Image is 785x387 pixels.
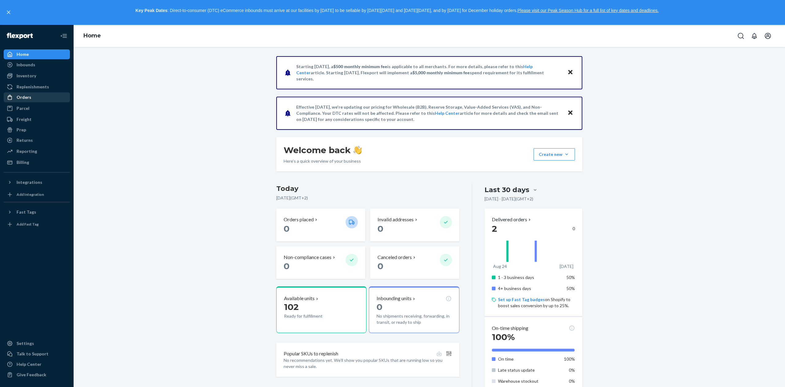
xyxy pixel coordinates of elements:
[136,8,167,13] strong: Key Peak Dates
[748,30,760,42] button: Open notifications
[284,350,338,357] p: Popular SKUs to replenish
[4,71,70,81] a: Inventory
[492,325,528,332] p: On-time shipping
[17,372,46,378] div: Give Feedback
[4,146,70,156] a: Reporting
[7,33,33,39] img: Flexport logo
[4,177,70,187] button: Integrations
[4,92,70,102] a: Orders
[377,302,382,312] span: 0
[735,30,747,42] button: Open Search Box
[4,135,70,145] a: Returns
[370,209,459,242] button: Invalid addresses 0
[4,190,70,199] a: Add Integration
[17,94,31,100] div: Orders
[284,254,331,261] p: Non-compliance cases
[6,9,12,15] button: close,
[566,275,575,280] span: 50%
[377,223,383,234] span: 0
[4,339,70,348] a: Settings
[534,148,575,161] button: Create new
[276,184,459,194] h3: Today
[17,62,35,68] div: Inbounds
[377,295,412,302] p: Inbounding units
[569,378,575,384] span: 0%
[498,356,558,362] p: On time
[17,51,29,57] div: Home
[284,313,341,319] p: Ready for fulfillment
[17,179,42,185] div: Integrations
[498,285,558,292] p: 4+ business days
[4,49,70,59] a: Home
[4,359,70,369] a: Help Center
[492,223,497,234] span: 2
[4,82,70,92] a: Replenishments
[370,246,459,279] button: Canceled orders 0
[17,127,26,133] div: Prep
[4,370,70,380] button: Give Feedback
[276,286,366,333] button: Available units102Ready for fulfillment
[296,64,533,75] a: Help Center
[564,356,575,362] span: 100%
[17,192,44,197] div: Add Integration
[498,378,558,384] p: Warehouse stockout
[4,219,70,229] a: Add Fast Tag
[4,103,70,113] a: Parcel
[412,70,470,75] span: $5,000 monthly minimum fee
[284,145,362,156] h1: Welcome back
[17,361,41,367] div: Help Center
[566,286,575,291] span: 50%
[4,125,70,135] a: Prep
[4,114,70,124] a: Freight
[377,216,414,223] p: Invalid addresses
[566,68,574,77] button: Close
[78,27,106,45] ol: breadcrumbs
[377,261,383,271] span: 0
[493,263,507,269] p: Aug 24
[566,109,574,118] button: Close
[498,274,558,281] p: 1 - 3 business days
[353,146,362,154] img: hand-wave emoji
[276,195,459,201] p: [DATE] ( GMT+2 )
[284,216,314,223] p: Orders placed
[15,6,779,16] p: : Direct-to-consumer (DTC) eCommerce inbounds must arrive at our facilities by [DATE] to be sella...
[276,209,365,242] button: Orders placed 0
[762,30,774,42] button: Open account menu
[58,30,70,42] button: Close Navigation
[569,367,575,373] span: 0%
[276,246,365,279] button: Non-compliance cases 0
[284,261,289,271] span: 0
[83,32,101,39] a: Home
[284,357,452,370] p: No recommendations yet. We’ll show you popular SKUs that are running low so you never miss a sale.
[517,8,659,13] a: Please visit our Peak Season Hub for a full list of key dates and deadlines.
[284,223,289,234] span: 0
[4,60,70,70] a: Inbounds
[333,64,387,69] span: $500 monthly minimum fee
[4,157,70,167] a: Billing
[17,222,39,227] div: Add Fast Tag
[4,207,70,217] button: Fast Tags
[498,297,545,302] a: Set up Fast Tag badges
[484,196,533,202] p: [DATE] - [DATE] ( GMT+2 )
[17,84,49,90] div: Replenishments
[17,116,32,122] div: Freight
[492,223,575,234] div: 0
[377,254,412,261] p: Canceled orders
[498,367,558,373] p: Late status update
[17,73,36,79] div: Inventory
[17,351,48,357] div: Talk to Support
[17,137,33,143] div: Returns
[284,295,315,302] p: Available units
[17,340,34,346] div: Settings
[560,263,573,269] p: [DATE]
[498,296,575,309] p: on Shopify to boost sales conversion by up to 25%.
[484,185,529,195] div: Last 30 days
[377,313,451,325] p: No shipments receiving, forwarding, in transit, or ready to ship
[17,159,29,165] div: Billing
[17,105,29,111] div: Parcel
[284,158,362,164] p: Here’s a quick overview of your business
[296,104,561,122] p: Effective [DATE], we're updating our pricing for Wholesale (B2B), Reserve Storage, Value-Added Se...
[284,302,299,312] span: 102
[492,216,532,223] button: Delivered orders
